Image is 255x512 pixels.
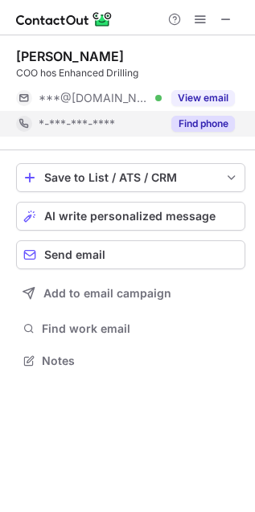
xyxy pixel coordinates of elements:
div: Save to List / ATS / CRM [44,171,217,184]
span: Send email [44,248,105,261]
button: save-profile-one-click [16,163,245,192]
div: COO hos Enhanced Drilling [16,66,245,80]
img: ContactOut v5.3.10 [16,10,113,29]
button: Send email [16,240,245,269]
button: Reveal Button [171,90,235,106]
button: Reveal Button [171,116,235,132]
button: Notes [16,350,245,372]
span: ***@[DOMAIN_NAME] [39,91,150,105]
span: Find work email [42,322,239,336]
span: Add to email campaign [43,287,171,300]
button: AI write personalized message [16,202,245,231]
button: Add to email campaign [16,279,245,308]
button: Find work email [16,317,245,340]
span: AI write personalized message [44,210,216,223]
span: Notes [42,354,239,368]
div: [PERSON_NAME] [16,48,124,64]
